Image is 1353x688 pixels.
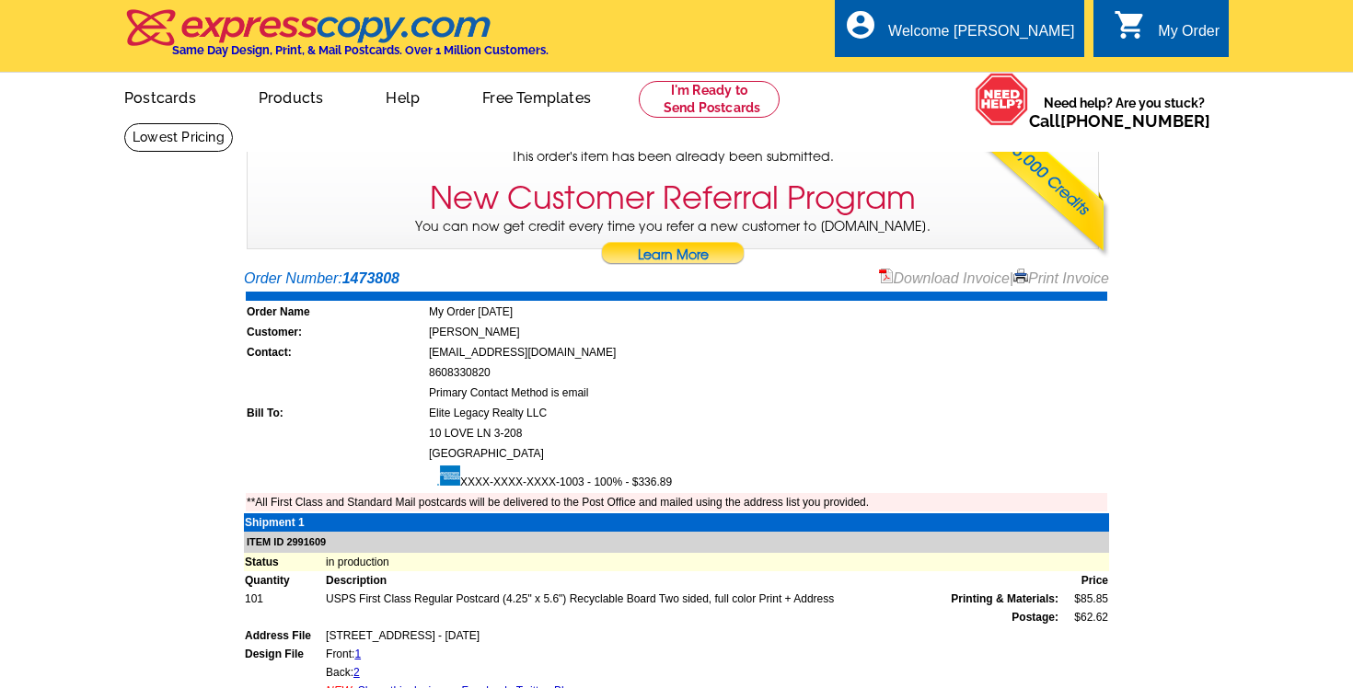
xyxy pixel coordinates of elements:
[512,147,834,166] span: This order's item has been already been submitted.
[325,663,1059,682] td: Back:
[1029,94,1220,131] span: Need help? Are you stuck?
[951,591,1058,607] span: Printing & Materials:
[353,666,360,679] a: 2
[429,465,460,486] img: amex.gif
[1114,8,1147,41] i: shopping_cart
[248,217,1098,269] p: You can now get credit every time you refer a new customer to [DOMAIN_NAME].
[1013,269,1028,283] img: small-print-icon.gif
[1060,111,1210,131] a: [PHONE_NUMBER]
[428,444,1107,463] td: [GEOGRAPHIC_DATA]
[453,75,620,118] a: Free Templates
[229,75,353,118] a: Products
[244,626,325,645] td: Address File
[1012,611,1058,624] strong: Postage:
[244,532,1109,553] td: ITEM ID 2991609
[246,303,426,321] td: Order Name
[1059,571,1109,590] td: Price
[879,270,1010,286] a: Download Invoice
[844,8,877,41] i: account_circle
[428,323,1107,341] td: [PERSON_NAME]
[428,464,1107,491] td: XXXX-XXXX-XXXX-1003 - 100% - $336.89
[244,590,325,608] td: 101
[325,645,1059,663] td: Front:
[1158,23,1220,49] div: My Order
[246,343,426,361] td: Contact:
[124,22,549,57] a: Same Day Design, Print, & Mail Postcards. Over 1 Million Customers.
[246,493,1107,511] td: **All First Class and Standard Mail postcards will be delivered to the Post Office and mailed usi...
[325,553,1109,571] td: in production
[428,343,1107,361] td: [EMAIL_ADDRESS][DOMAIN_NAME]
[95,75,225,118] a: Postcards
[244,268,1109,290] div: Order Number:
[356,75,449,118] a: Help
[325,590,1059,608] td: USPS First Class Regular Postcard (4.25" x 5.6") Recyclable Board Two sided, full color Print + A...
[428,404,1107,422] td: Elite Legacy Realty LLC
[1059,590,1109,608] td: $85.85
[879,269,894,283] img: small-pdf-icon.gif
[428,384,1107,402] td: Primary Contact Method is email
[325,571,1059,590] td: Description
[428,303,1107,321] td: My Order [DATE]
[244,571,325,590] td: Quantity
[1059,608,1109,626] td: $62.62
[246,323,426,341] td: Customer:
[246,404,426,422] td: Bill To:
[244,553,325,571] td: Status
[244,513,325,532] td: Shipment 1
[600,242,746,269] a: Learn More
[354,648,361,660] a: 1
[888,23,1074,49] div: Welcome [PERSON_NAME]
[244,645,325,663] td: Design File
[975,73,1029,126] img: help
[428,363,1107,382] td: 8608330820
[325,626,1059,645] td: [STREET_ADDRESS] - [DATE]
[1013,270,1109,286] a: Print Invoice
[1114,20,1220,43] a: shopping_cart My Order
[430,179,916,217] h3: New Customer Referral Program
[1029,111,1210,131] span: Call
[172,43,549,57] h4: Same Day Design, Print, & Mail Postcards. Over 1 Million Customers.
[342,270,399,286] strong: 1473808
[879,268,1110,290] div: |
[428,424,1107,442] td: 10 LOVE LN 3-208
